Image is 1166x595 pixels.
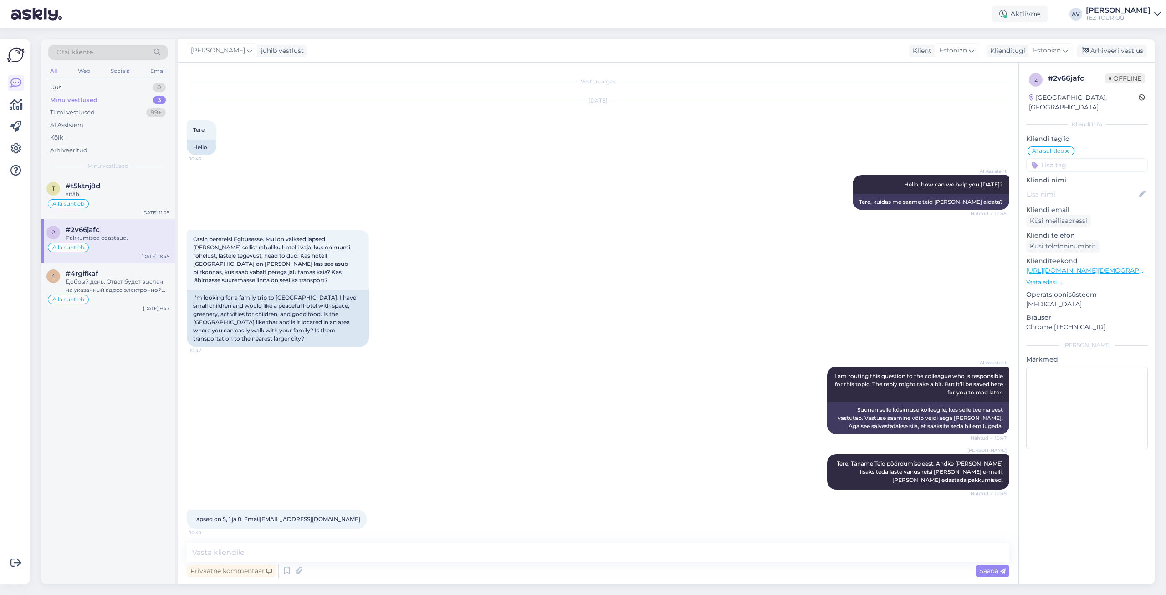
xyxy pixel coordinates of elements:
div: 0 [153,83,166,92]
span: Saada [979,567,1006,575]
span: Nähtud ✓ 10:45 [971,210,1007,217]
p: Kliendi nimi [1026,176,1148,185]
span: AI Assistent [972,359,1007,366]
div: Arhiveeri vestlus [1077,45,1147,57]
div: [DATE] 11:05 [142,209,169,216]
span: Nähtud ✓ 10:49 [971,490,1007,497]
span: Tere. Täname Teid pöördumise eest. Andke [PERSON_NAME] lisaks teda laste vanus reisi [PERSON_NAME... [837,460,1004,483]
span: [PERSON_NAME] [967,447,1007,454]
div: 99+ [146,108,166,117]
div: Kõik [50,133,63,142]
span: Alla suhtleb [52,245,84,250]
span: AI Assistent [972,168,1007,175]
div: Küsi meiliaadressi [1026,215,1091,227]
p: Kliendi email [1026,205,1148,215]
div: Aktiivne [992,6,1048,22]
div: Privaatne kommentaar [187,565,276,577]
span: t [52,185,55,192]
span: Nähtud ✓ 10:47 [971,435,1007,441]
span: Otsin perereisi Egitusesse. Mul on väiksed lapsed [PERSON_NAME] sellist rahuliku hotelli vaja, ku... [193,236,353,284]
div: AV [1069,8,1082,21]
div: Klient [909,46,931,56]
span: I am routing this question to the colleague who is responsible for this topic. The reply might ta... [834,373,1004,396]
span: 10:47 [189,347,224,354]
div: Küsi telefoninumbrit [1026,240,1100,253]
div: Arhiveeritud [50,146,87,155]
div: [DATE] 9:47 [143,305,169,312]
div: Vestlus algas [187,78,1009,86]
div: Uus [50,83,61,92]
span: 10:45 [189,155,224,162]
span: #t5ktnj8d [66,182,100,190]
img: Askly Logo [7,47,25,64]
a: [PERSON_NAME]TEZ TOUR OÜ [1086,7,1161,21]
p: Brauser [1026,313,1148,322]
span: 4 [51,273,55,279]
div: [PERSON_NAME] [1086,7,1151,14]
span: Alla suhtleb [1032,148,1064,154]
div: [DATE] 18:45 [141,253,169,260]
div: Tere, kuidas me saame teid [PERSON_NAME] aidata? [853,194,1009,210]
div: Minu vestlused [50,96,97,105]
div: juhib vestlust [257,46,304,56]
a: [EMAIL_ADDRESS][DOMAIN_NAME] [260,516,360,523]
div: Klienditugi [987,46,1025,56]
div: Hello. [187,140,216,155]
input: Lisa tag [1026,158,1148,172]
div: AI Assistent [50,121,84,130]
p: Operatsioonisüsteem [1026,290,1148,300]
span: Lapsed on 5, 1 ja 0. Email [193,516,360,523]
div: [GEOGRAPHIC_DATA], [GEOGRAPHIC_DATA] [1029,93,1139,112]
div: Pakkumised edastaud. [66,234,169,242]
p: Märkmed [1026,355,1148,364]
div: Kliendi info [1026,120,1148,129]
span: [PERSON_NAME] [191,46,245,56]
p: Vaata edasi ... [1026,278,1148,286]
p: Chrome [TECHNICAL_ID] [1026,322,1148,332]
span: #2v66jafc [66,226,100,234]
div: [PERSON_NAME] [1026,341,1148,349]
div: # 2v66jafc [1048,73,1105,84]
span: Offline [1105,73,1145,83]
div: [DATE] [187,97,1009,105]
span: Estonian [939,46,967,56]
div: I'm looking for a family trip to [GEOGRAPHIC_DATA]. I have small children and would like a peacef... [187,290,369,347]
span: Alla suhtleb [52,297,84,302]
div: 3 [153,96,166,105]
div: Socials [109,65,131,77]
p: Kliendi telefon [1026,231,1148,240]
div: Suunan selle küsimuse kolleegile, kes selle teema eest vastutab. Vastuse saamine võib veidi aega ... [827,402,1009,434]
div: Web [76,65,92,77]
div: Email [148,65,168,77]
div: All [48,65,59,77]
span: 2 [52,229,55,236]
div: TEZ TOUR OÜ [1086,14,1151,21]
span: Hello, how can we help you [DATE]? [904,181,1003,188]
span: 10:49 [189,529,224,536]
div: Tiimi vestlused [50,108,95,117]
span: Tere. [193,126,206,133]
div: aitäh! [66,190,169,198]
p: Klienditeekond [1026,256,1148,266]
span: Alla suhtleb [52,201,84,207]
span: Estonian [1033,46,1061,56]
span: #4rgifkaf [66,269,98,278]
p: Kliendi tag'id [1026,134,1148,144]
p: [MEDICAL_DATA] [1026,300,1148,309]
div: Добрый день. Ответ будет выслан на указанный адрес электронной почты. [66,278,169,294]
span: Otsi kliente [56,47,93,57]
span: Minu vestlused [87,162,128,170]
input: Lisa nimi [1027,189,1137,199]
span: 2 [1034,76,1038,83]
